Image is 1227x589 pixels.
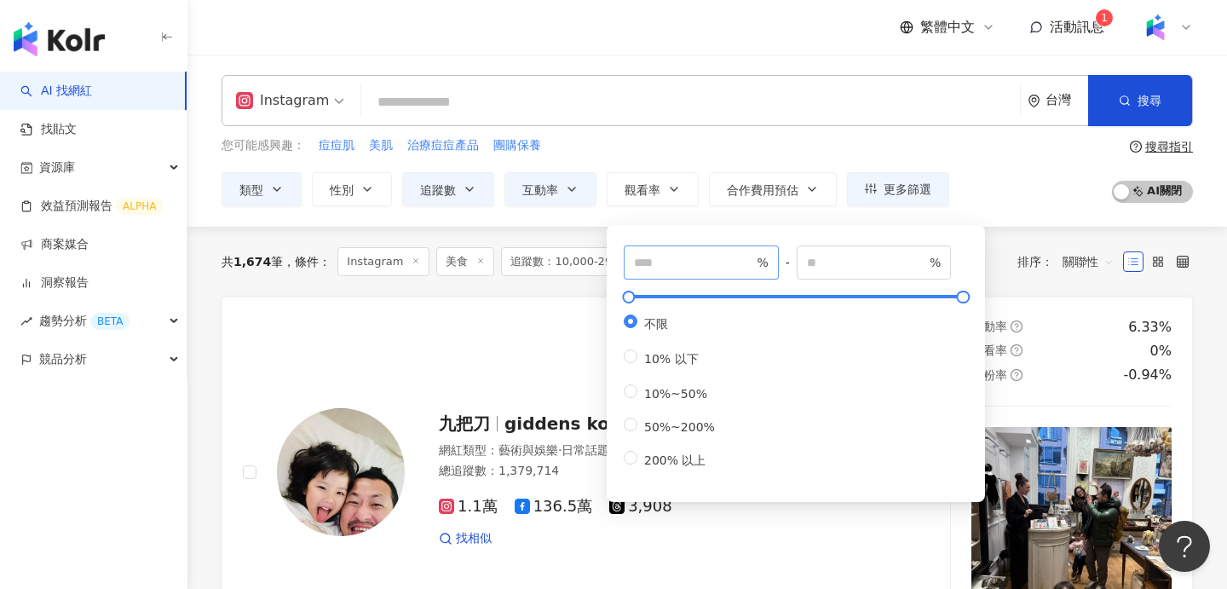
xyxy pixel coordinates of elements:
[439,498,498,516] span: 1.1萬
[439,463,875,480] div: 總追蹤數 ： 1,379,714
[504,413,609,434] span: giddens ko
[522,183,558,197] span: 互動率
[39,340,87,378] span: 競品分析
[1123,366,1172,384] div: -0.94%
[1011,320,1022,332] span: question-circle
[625,183,660,197] span: 觀看率
[420,183,456,197] span: 追蹤數
[884,182,931,196] span: 更多篩選
[318,136,355,155] button: 痘痘肌
[1028,95,1040,107] span: environment
[1138,94,1161,107] span: 搜尋
[504,172,596,206] button: 互動率
[20,121,77,138] a: 找貼文
[312,172,392,206] button: 性別
[1150,342,1172,361] div: 0%
[277,408,405,536] img: KOL Avatar
[1088,75,1192,126] button: 搜尋
[1046,93,1088,107] div: 台灣
[971,368,1007,382] span: 漲粉率
[971,344,1007,357] span: 觀看率
[222,255,283,269] div: 共 筆
[90,313,130,330] div: BETA
[637,317,675,331] span: 不限
[283,255,331,269] span: 條件 ：
[1050,19,1104,35] span: 活動訊息
[1063,248,1114,275] span: 關聯性
[368,136,394,155] button: 美肌
[847,172,949,206] button: 更多篩選
[330,183,354,197] span: 性別
[319,137,354,154] span: 痘痘肌
[637,453,712,467] span: 200% 以上
[20,274,89,292] a: 洞察報告
[971,320,1007,333] span: 互動率
[493,136,542,155] button: 團購保養
[222,172,302,206] button: 類型
[222,137,305,154] span: 您可能感興趣：
[1096,9,1113,26] sup: 1
[239,183,263,197] span: 類型
[436,247,494,276] span: 美食
[637,387,714,401] span: 10%~50%
[501,247,663,276] span: 追蹤數：10,000-29,999
[1159,521,1210,572] iframe: Help Scout Beacon - Open
[607,172,699,206] button: 觀看率
[236,87,329,114] div: Instagram
[1128,318,1172,337] div: 6.33%
[1101,12,1108,24] span: 1
[779,253,797,272] span: -
[709,172,837,206] button: 合作費用預估
[558,443,562,457] span: ·
[233,255,271,269] span: 1,674
[1011,344,1022,356] span: question-circle
[20,236,89,253] a: 商案媒合
[439,530,492,547] a: 找相似
[337,247,429,276] span: Instagram
[637,420,722,434] span: 50%~200%
[406,136,480,155] button: 治療痘痘產品
[39,148,75,187] span: 資源庫
[609,498,672,516] span: 3,908
[930,253,941,272] span: %
[727,183,798,197] span: 合作費用預估
[20,83,92,100] a: searchAI 找網紅
[637,352,706,366] span: 10% 以下
[439,413,490,434] span: 九把刀
[407,137,479,154] span: 治療痘痘產品
[562,443,609,457] span: 日常話題
[20,315,32,327] span: rise
[369,137,393,154] span: 美肌
[20,198,163,215] a: 效益預測報告ALPHA
[1139,11,1172,43] img: Kolr%20app%20icon%20%281%29.png
[515,498,593,516] span: 136.5萬
[439,442,875,459] div: 網紅類型 ：
[498,443,558,457] span: 藝術與娛樂
[39,302,130,340] span: 趨勢分析
[456,530,492,547] span: 找相似
[14,22,105,56] img: logo
[402,172,494,206] button: 追蹤數
[920,18,975,37] span: 繁體中文
[1011,369,1022,381] span: question-circle
[1130,141,1142,153] span: question-circle
[1145,140,1193,153] div: 搜尋指引
[493,137,541,154] span: 團購保養
[1017,248,1123,275] div: 排序：
[757,253,768,272] span: %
